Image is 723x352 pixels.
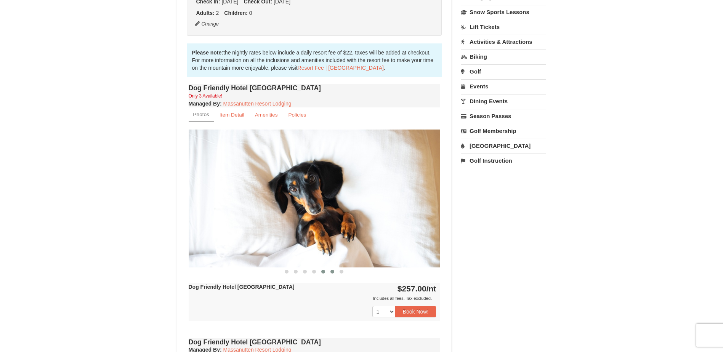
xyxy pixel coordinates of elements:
small: Only 3 Available! [189,93,222,99]
a: Amenities [250,107,283,122]
strong: $257.00 [398,284,436,293]
span: 2 [216,10,219,16]
a: Activities & Attractions [461,35,546,49]
span: 0 [249,10,252,16]
a: Massanutten Resort Lodging [223,101,292,107]
a: Season Passes [461,109,546,123]
a: Events [461,79,546,93]
a: Dining Events [461,94,546,108]
strong: : [189,101,222,107]
a: Golf [461,64,546,78]
h4: Dog Friendly Hotel [GEOGRAPHIC_DATA] [189,84,440,92]
strong: Dog Friendly Hotel [GEOGRAPHIC_DATA] [189,284,295,290]
span: Managed By [189,101,220,107]
a: Biking [461,50,546,64]
button: Change [194,20,220,28]
div: the nightly rates below include a daily resort fee of $22, taxes will be added at checkout. For m... [187,43,442,77]
div: Includes all fees. Tax excluded. [189,294,436,302]
small: Policies [288,112,306,118]
h4: Dog Friendly Hotel [GEOGRAPHIC_DATA] [189,338,440,346]
strong: Please note: [192,50,223,56]
small: Photos [193,112,209,117]
a: Snow Sports Lessons [461,5,546,19]
a: Golf Membership [461,124,546,138]
small: Item Detail [220,112,244,118]
a: Lift Tickets [461,20,546,34]
button: Book Now! [395,306,436,317]
a: Golf Instruction [461,154,546,168]
a: [GEOGRAPHIC_DATA] [461,139,546,153]
a: Photos [189,107,214,122]
a: Item Detail [215,107,249,122]
strong: Children: [224,10,247,16]
span: /nt [426,284,436,293]
strong: Adults: [196,10,215,16]
a: Policies [283,107,311,122]
a: Resort Fee | [GEOGRAPHIC_DATA] [298,65,384,71]
small: Amenities [255,112,278,118]
img: 18876286-328-a814a688.jpg [189,130,440,267]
